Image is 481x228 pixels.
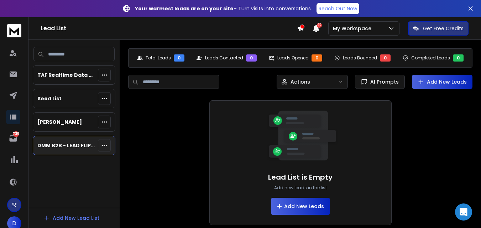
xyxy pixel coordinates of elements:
p: Actions [291,78,310,85]
a: Add New Leads [418,78,467,85]
button: Get Free Credits [408,21,469,36]
p: Leads Opened [277,55,309,61]
button: Add New Leads [412,75,472,89]
button: Add New Lead List [38,211,105,225]
span: 50 [317,23,322,28]
strong: Your warmest leads are on your site [135,5,234,12]
a: Reach Out Now [317,3,359,14]
p: DMM B2B - LEAD FLIPPING [37,142,95,149]
p: Reach Out Now [319,5,357,12]
span: AI Prompts [367,78,399,85]
p: Completed Leads [411,55,450,61]
p: 7015 [13,131,19,137]
button: AI Prompts [355,75,405,89]
div: 0 [453,54,464,62]
div: 0 [174,54,184,62]
p: Add new leads in the list [274,185,327,191]
p: My Workspace [333,25,374,32]
p: TAF Realtime Data Stream [37,71,95,79]
div: 0 [380,54,391,62]
p: Total Leads [146,55,171,61]
img: logo [7,24,21,37]
p: Seed List [37,95,62,102]
button: Add New Leads [271,198,330,215]
h1: Lead List [41,24,297,33]
p: Leads Bounced [343,55,377,61]
h1: Lead List is Empty [268,172,333,182]
p: – Turn visits into conversations [135,5,311,12]
p: [PERSON_NAME] [37,118,82,126]
p: Get Free Credits [423,25,464,32]
p: Leads Contacted [205,55,243,61]
div: 0 [246,54,257,62]
a: 7015 [6,131,20,145]
div: 0 [312,54,322,62]
div: Open Intercom Messenger [455,203,472,221]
